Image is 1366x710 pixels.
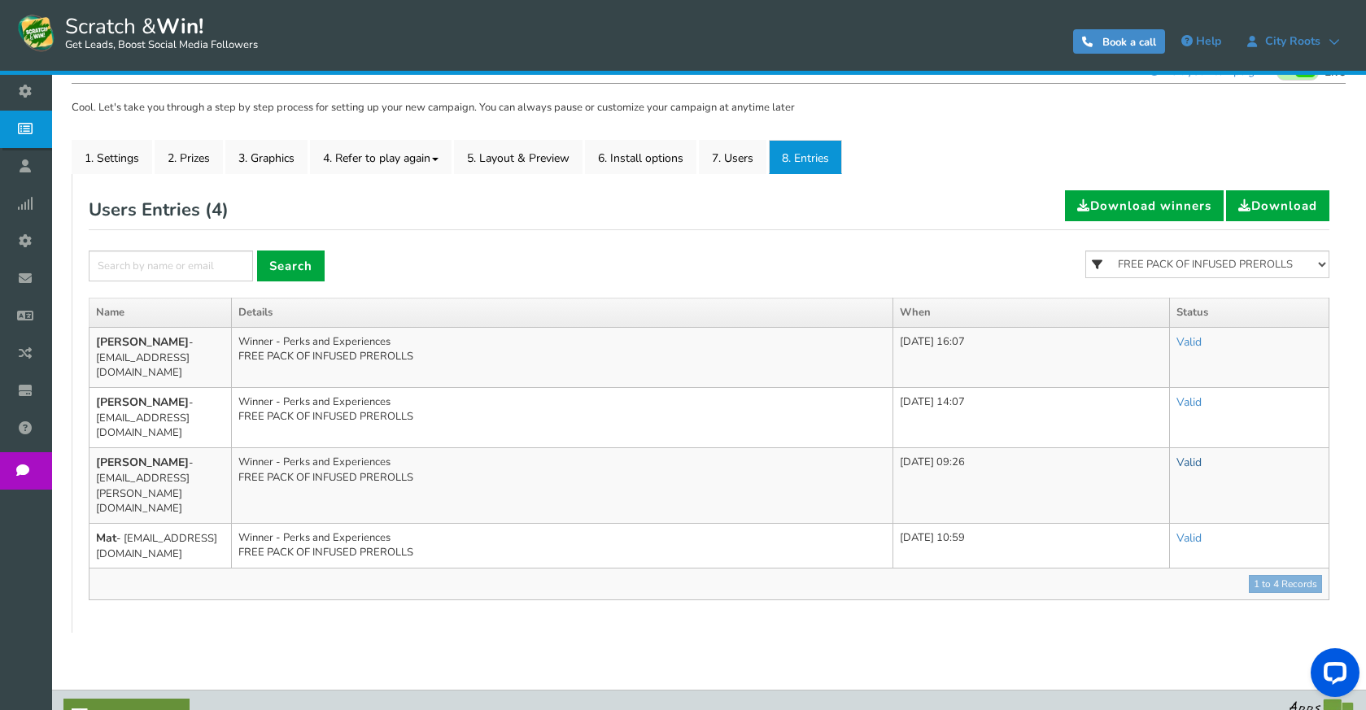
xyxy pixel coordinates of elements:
a: 4. Refer to play again [310,140,452,174]
td: [DATE] 10:59 [892,523,1169,568]
a: 6. Install options [585,140,696,174]
span: Scratch & [57,12,258,53]
td: Winner - Perks and Experiences FREE PACK OF INFUSED PREROLLS [232,387,893,447]
a: Download winners [1065,190,1224,221]
b: [PERSON_NAME] [96,455,189,470]
a: 8. Entries [769,140,842,174]
b: [PERSON_NAME] [96,334,189,350]
b: Mat [96,530,116,546]
input: Search by name or email [89,250,253,281]
span: 4 [212,198,222,222]
a: Valid [1176,394,1202,410]
td: - [EMAIL_ADDRESS][DOMAIN_NAME] [89,523,232,568]
td: - [EMAIL_ADDRESS][DOMAIN_NAME] [89,387,232,447]
small: Get Leads, Boost Social Media Followers [65,39,258,52]
h2: Users Entries ( ) [89,190,229,229]
a: 1. Settings [72,140,152,174]
span: Help [1196,33,1221,49]
th: Name [89,298,232,328]
p: Cool. Let's take you through a step by step process for setting up your new campaign. You can alw... [72,100,1346,116]
td: [DATE] 14:07 [892,387,1169,447]
a: Scratch &Win! Get Leads, Boost Social Media Followers [16,12,258,53]
b: [PERSON_NAME] [96,394,189,410]
a: Download [1226,190,1329,221]
img: Scratch and Win [16,12,57,53]
th: Status [1169,298,1329,328]
a: 5. Layout & Preview [454,140,583,174]
td: - [EMAIL_ADDRESS][PERSON_NAME][DOMAIN_NAME] [89,448,232,524]
th: When [892,298,1169,328]
a: Book a call [1073,29,1165,54]
a: 2. Prizes [155,140,223,174]
td: Winner - Perks and Experiences FREE PACK OF INFUSED PREROLLS [232,448,893,524]
strong: Win! [156,12,203,41]
span: Book a call [1102,35,1156,50]
a: Valid [1176,530,1202,546]
a: Valid [1176,334,1202,350]
span: City Roots [1257,35,1329,48]
a: 3. Graphics [225,140,308,174]
td: - [EMAIL_ADDRESS][DOMAIN_NAME] [89,327,232,387]
td: Winner - Perks and Experiences FREE PACK OF INFUSED PREROLLS [232,523,893,568]
a: 7. Users [699,140,766,174]
td: Winner - Perks and Experiences FREE PACK OF INFUSED PREROLLS [232,327,893,387]
th: Details [232,298,893,328]
a: Help [1173,28,1229,54]
a: Valid [1176,455,1202,470]
td: [DATE] 16:07 [892,327,1169,387]
a: Search [257,250,325,281]
iframe: LiveChat chat widget [1298,642,1366,710]
td: [DATE] 09:26 [892,448,1169,524]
